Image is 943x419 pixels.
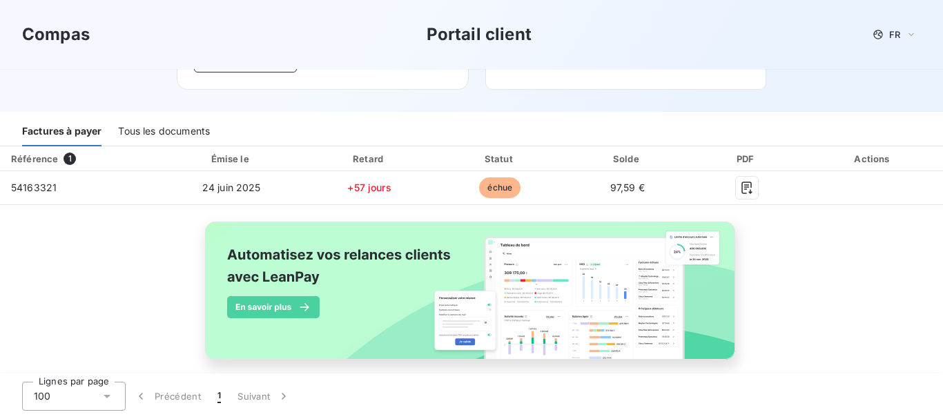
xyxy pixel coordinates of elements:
[479,177,521,198] span: échue
[162,152,300,166] div: Émise le
[202,182,261,193] span: 24 juin 2025
[438,152,562,166] div: Statut
[64,153,76,165] span: 1
[610,182,645,193] span: 97,59 €
[806,152,940,166] div: Actions
[22,117,101,146] div: Factures à payer
[118,117,210,146] div: Tous les documents
[209,382,229,411] button: 1
[889,29,900,40] span: FR
[22,22,90,47] h3: Compas
[11,153,58,164] div: Référence
[34,389,50,403] span: 100
[193,213,750,383] img: banner
[126,382,209,411] button: Précédent
[11,182,57,193] span: 54163321
[567,152,688,166] div: Solde
[217,389,221,403] span: 1
[693,152,801,166] div: PDF
[229,382,299,411] button: Suivant
[427,22,532,47] h3: Portail client
[347,182,391,193] span: +57 jours
[306,152,432,166] div: Retard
